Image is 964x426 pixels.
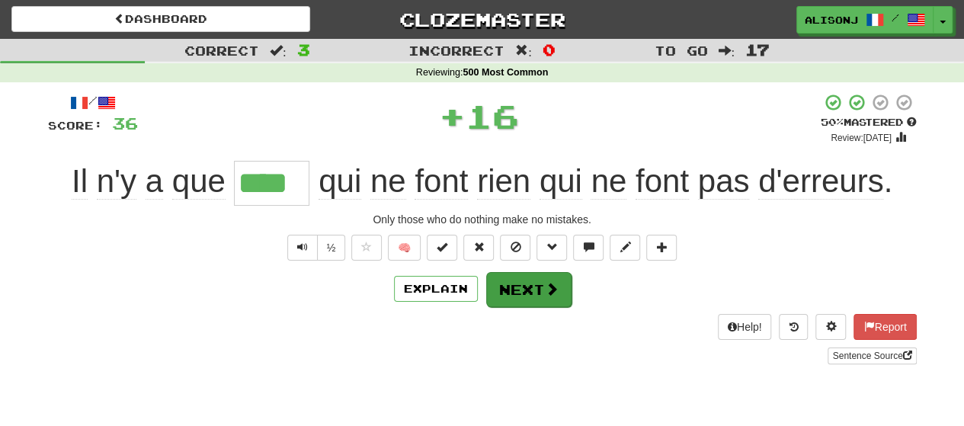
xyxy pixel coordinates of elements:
[745,40,770,59] span: 17
[48,119,103,132] span: Score:
[540,163,582,200] span: qui
[439,93,466,139] span: +
[463,235,494,261] button: Reset to 0% Mastered (alt+r)
[309,163,892,200] span: .
[146,163,163,200] span: a
[184,43,259,58] span: Correct
[758,163,883,200] span: d'erreurs
[821,116,917,130] div: Mastered
[415,163,468,200] span: font
[515,44,532,57] span: :
[297,40,310,59] span: 3
[610,235,640,261] button: Edit sentence (alt+d)
[718,44,735,57] span: :
[427,235,457,261] button: Set this sentence to 100% Mastered (alt+m)
[821,116,844,128] span: 50 %
[466,97,519,135] span: 16
[317,235,346,261] button: ½
[112,114,138,133] span: 36
[11,6,310,32] a: Dashboard
[543,40,556,59] span: 0
[463,67,548,78] strong: 500 Most Common
[698,163,750,200] span: pas
[500,235,530,261] button: Ignore sentence (alt+i)
[828,348,916,364] a: Sentence Source
[97,163,136,200] span: n'y
[370,163,406,200] span: ne
[654,43,707,58] span: To go
[718,314,772,340] button: Help!
[270,44,287,57] span: :
[854,314,916,340] button: Report
[779,314,808,340] button: Round history (alt+y)
[646,235,677,261] button: Add to collection (alt+a)
[394,276,478,302] button: Explain
[172,163,226,200] span: que
[284,235,346,261] div: Text-to-speech controls
[287,235,318,261] button: Play sentence audio (ctl+space)
[831,133,892,143] small: Review: [DATE]
[351,235,382,261] button: Favorite sentence (alt+f)
[796,6,934,34] a: AlisonJ /
[892,12,899,23] span: /
[333,6,632,33] a: Clozemaster
[636,163,689,200] span: font
[72,163,88,200] span: Il
[573,235,604,261] button: Discuss sentence (alt+u)
[408,43,504,58] span: Incorrect
[805,13,858,27] span: AlisonJ
[48,212,917,227] div: Only those who do nothing make no mistakes.
[536,235,567,261] button: Grammar (alt+g)
[319,163,361,200] span: qui
[388,235,421,261] button: 🧠
[48,93,138,112] div: /
[477,163,530,200] span: rien
[486,272,572,307] button: Next
[591,163,626,200] span: ne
